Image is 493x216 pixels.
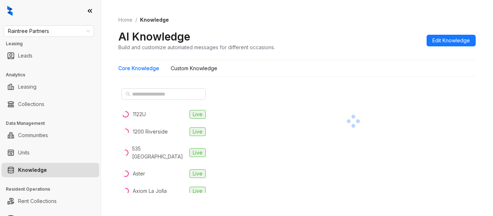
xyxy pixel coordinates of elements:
span: Knowledge [140,17,169,23]
a: Leasing [18,80,36,94]
a: Collections [18,97,44,111]
li: Units [1,145,99,160]
li: Communities [1,128,99,143]
div: Custom Knowledge [171,64,217,72]
div: 1122U [133,110,146,118]
li: Leasing [1,80,99,94]
button: Edit Knowledge [427,35,476,46]
div: Aster [133,170,145,178]
span: Raintree Partners [8,26,90,37]
span: search [126,92,131,97]
div: 535 [GEOGRAPHIC_DATA] [132,145,187,161]
span: Live [189,187,206,195]
span: Edit Knowledge [432,37,470,45]
li: / [135,16,137,24]
a: Leads [18,48,32,63]
a: Units [18,145,30,160]
div: Axiom La Jolla [133,187,167,195]
h3: Leasing [6,41,101,47]
h3: Analytics [6,72,101,78]
li: Leads [1,48,99,63]
span: Live [189,127,206,136]
li: Rent Collections [1,194,99,208]
a: Communities [18,128,48,143]
li: Knowledge [1,163,99,177]
span: Live [189,148,206,157]
a: Home [117,16,134,24]
img: logo [7,6,13,16]
h2: AI Knowledge [118,30,190,43]
a: Rent Collections [18,194,57,208]
div: Core Knowledge [118,64,159,72]
div: 1200 Riverside [133,128,168,136]
span: Live [189,169,206,178]
h3: Resident Operations [6,186,101,192]
span: Live [189,110,206,119]
a: Knowledge [18,163,47,177]
li: Collections [1,97,99,111]
div: Build and customize automated messages for different occasions. [118,43,275,51]
h3: Data Management [6,120,101,127]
